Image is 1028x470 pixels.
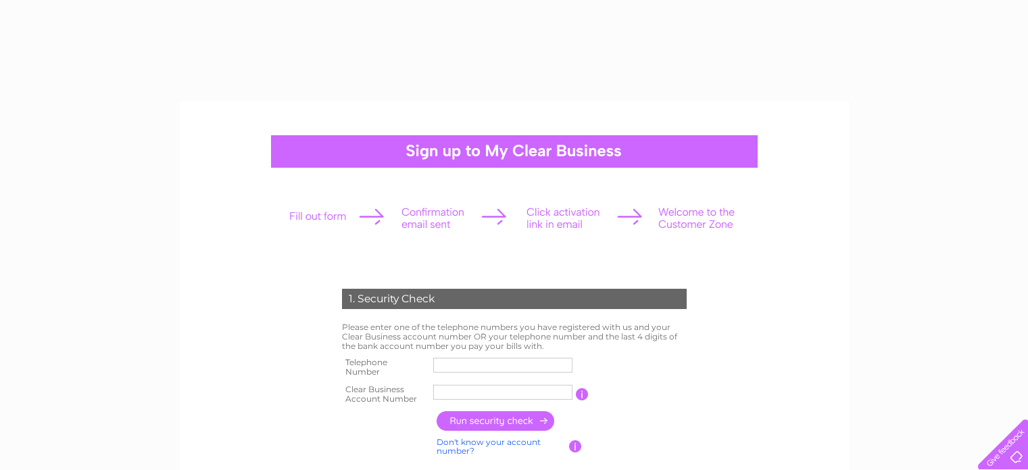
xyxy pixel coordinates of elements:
a: Don't know your account number? [437,437,541,456]
td: Please enter one of the telephone numbers you have registered with us and your Clear Business acc... [339,319,690,354]
input: Information [576,388,589,400]
th: Telephone Number [339,354,431,381]
input: Information [569,440,582,452]
th: Clear Business Account Number [339,381,431,408]
div: 1. Security Check [342,289,687,309]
